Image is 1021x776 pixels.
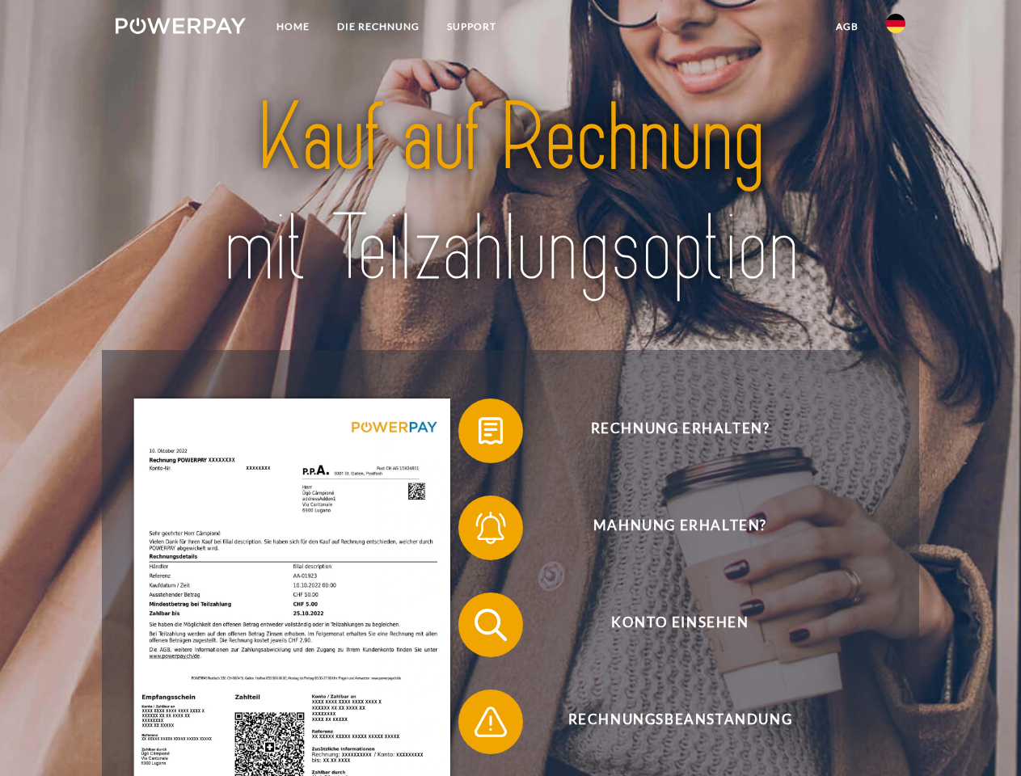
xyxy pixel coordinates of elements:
span: Rechnungsbeanstandung [482,690,878,754]
a: Home [263,12,323,41]
a: SUPPORT [433,12,510,41]
img: de [886,14,905,33]
img: qb_search.svg [470,605,511,645]
img: title-powerpay_de.svg [154,78,867,310]
img: qb_bill.svg [470,411,511,451]
button: Konto einsehen [458,593,879,657]
span: Rechnung erhalten? [482,399,878,463]
span: Mahnung erhalten? [482,496,878,560]
img: qb_bell.svg [470,508,511,548]
button: Rechnungsbeanstandung [458,690,879,754]
button: Rechnung erhalten? [458,399,879,463]
a: DIE RECHNUNG [323,12,433,41]
a: agb [822,12,872,41]
span: Konto einsehen [482,593,878,657]
img: qb_warning.svg [470,702,511,742]
img: logo-powerpay-white.svg [116,18,246,34]
button: Mahnung erhalten? [458,496,879,560]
